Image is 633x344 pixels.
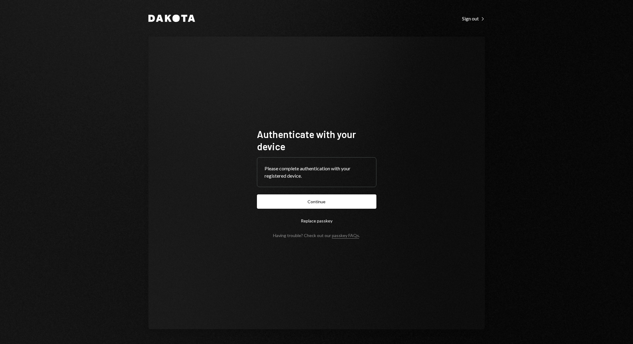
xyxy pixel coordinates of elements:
[257,128,376,152] h1: Authenticate with your device
[462,15,485,22] a: Sign out
[332,233,359,239] a: passkey FAQs
[273,233,360,238] div: Having trouble? Check out our .
[462,16,485,22] div: Sign out
[265,165,369,179] div: Please complete authentication with your registered device.
[257,214,376,228] button: Replace passkey
[257,194,376,209] button: Continue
